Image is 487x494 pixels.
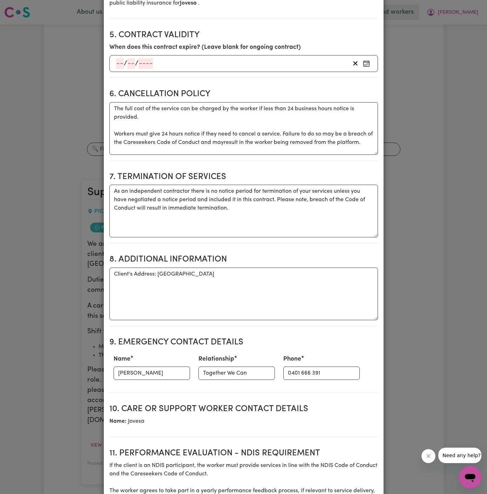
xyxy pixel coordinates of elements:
h2: 11. Performance evaluation - NDIS requirement [109,448,378,459]
textarea: As an independent contractor there is no notice period for termination of your services unless yo... [109,185,378,237]
iframe: Button to launch messaging window [459,466,481,488]
b: Name: [109,419,127,424]
textarea: Client's Address: [GEOGRAPHIC_DATA] [109,268,378,320]
h2: 8. Additional Information [109,255,378,265]
textarea: The full cost of the service can be charged by the worker if less than 24 business hours notice i... [109,102,378,155]
span: / [124,60,127,67]
iframe: Message from company [438,448,481,463]
h2: 10. Care or support worker contact details [109,404,378,414]
p: Jovesa [109,417,378,426]
h2: 7. Termination of Services [109,172,378,182]
label: Name [114,355,130,364]
iframe: Close message [421,449,435,463]
b: Jovesa [180,0,198,6]
input: -- [127,58,135,69]
button: Remove contract expiry date [350,58,361,69]
h2: 6. Cancellation Policy [109,89,378,99]
input: e.g. Daughter [198,367,275,380]
label: Relationship [198,355,234,364]
h2: 5. Contract Validity [109,30,378,40]
h2: 9. Emergency Contact Details [109,337,378,348]
label: Phone [283,355,301,364]
label: When does this contract expire? (Leave blank for ongoing contract) [109,43,301,52]
span: / [135,60,138,67]
button: Enter an expiry date for this contract (optional) [361,58,372,69]
input: ---- [138,58,153,69]
input: e.g. Amber Smith [114,367,190,380]
input: -- [116,58,124,69]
